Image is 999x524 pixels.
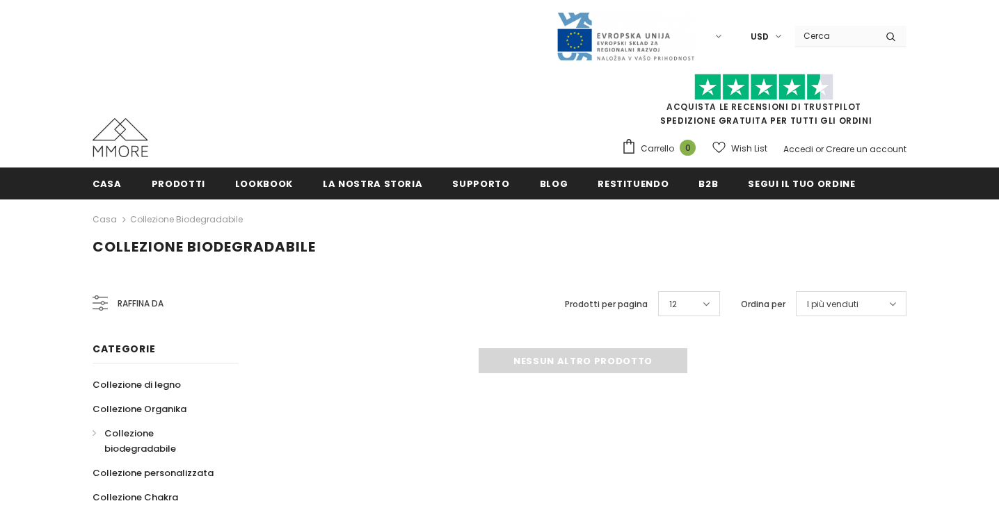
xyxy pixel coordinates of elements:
a: Acquista le recensioni di TrustPilot [666,101,861,113]
img: Casi MMORE [93,118,148,157]
label: Ordina per [741,297,785,311]
img: Javni Razpis [556,11,695,62]
span: Collezione Organika [93,402,186,416]
a: B2B [698,167,718,199]
a: Javni Razpis [556,30,695,42]
span: 0 [680,140,696,156]
a: Collezione personalizzata [93,461,214,485]
a: Collezione di legno [93,372,181,397]
a: Segui il tuo ordine [748,167,855,199]
a: supporto [452,167,509,199]
span: Lookbook [235,177,293,190]
span: Collezione di legno [93,378,181,391]
a: Accedi [783,143,813,155]
span: Blog [540,177,568,190]
img: Fidati di Pilot Stars [694,74,833,101]
span: Carrello [641,142,674,156]
span: or [815,143,824,155]
a: Collezione biodegradabile [93,421,223,461]
span: Segui il tuo ordine [748,177,855,190]
span: Restituendo [598,177,669,190]
input: Search Site [795,26,875,46]
span: Raffina da [118,296,163,311]
span: Collezione biodegradabile [104,427,176,455]
span: Collezione personalizzata [93,466,214,480]
span: Categorie [93,342,155,356]
span: B2B [698,177,718,190]
span: USD [751,30,769,44]
a: Collezione Organika [93,397,186,421]
span: I più venduti [807,297,858,311]
span: Collezione Chakra [93,491,178,504]
a: Restituendo [598,167,669,199]
span: La nostra storia [323,177,422,190]
span: 12 [669,297,677,311]
a: Creare un account [826,143,906,155]
a: Collezione Chakra [93,485,178,509]
a: Blog [540,167,568,199]
span: Wish List [731,142,767,156]
a: La nostra storia [323,167,422,199]
a: Casa [93,167,122,199]
a: Lookbook [235,167,293,199]
span: Prodotti [152,177,205,190]
a: Casa [93,211,117,228]
span: Casa [93,177,122,190]
span: Collezione biodegradabile [93,237,316,256]
a: Wish List [712,136,767,161]
a: Collezione biodegradabile [130,213,243,225]
span: SPEDIZIONE GRATUITA PER TUTTI GLI ORDINI [621,80,906,126]
label: Prodotti per pagina [565,297,648,311]
a: Carrello 0 [621,138,703,159]
span: supporto [452,177,509,190]
a: Prodotti [152,167,205,199]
